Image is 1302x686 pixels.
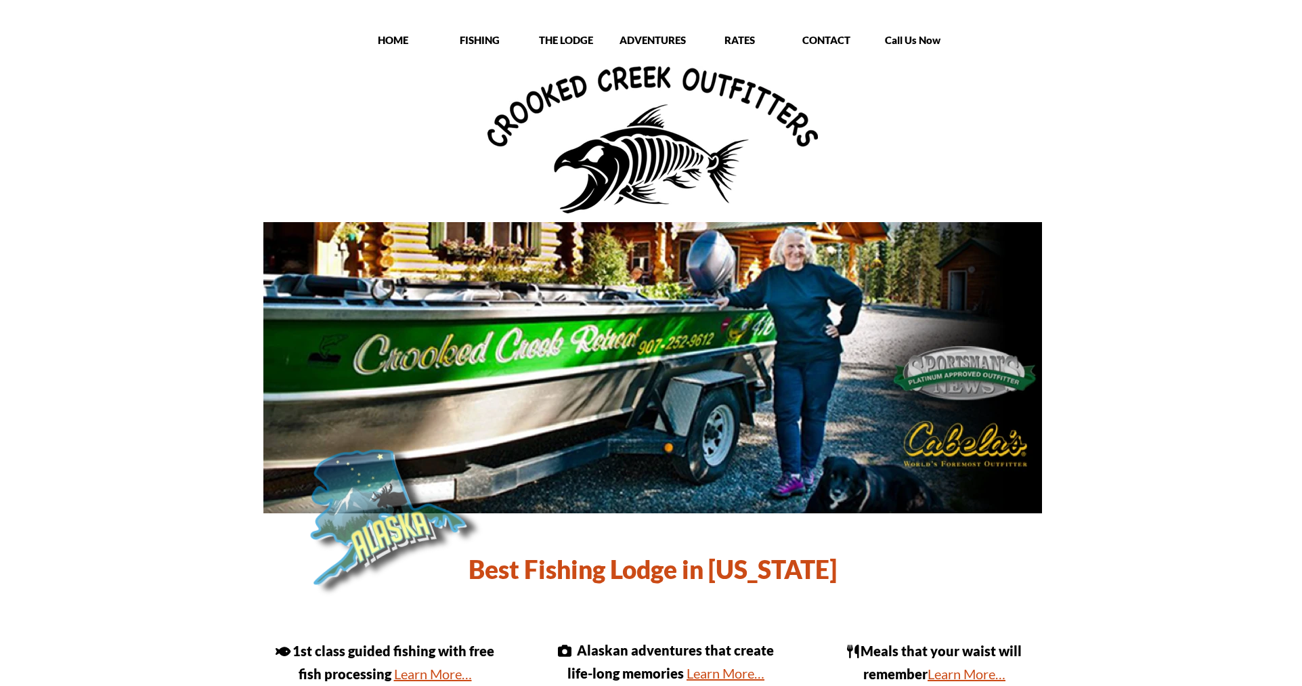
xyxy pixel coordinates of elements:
[567,642,774,681] span: Alaskan adventures that create life-long memories
[394,666,472,682] a: Learn More…
[263,221,1043,514] img: Crooked Creek boat in front of lodge.
[524,33,609,47] p: THE LODGE
[437,33,522,47] p: FISHING
[861,643,1022,682] span: Meals that your waist will remember
[697,33,782,47] p: RATES
[259,410,473,598] img: State of Alaska outline
[928,666,1005,682] a: Learn More…
[687,665,764,681] a: Learn More…
[351,33,435,47] p: HOME
[450,553,856,586] h1: Best Fishing Lodge in [US_STATE]
[871,33,955,47] p: Call Us Now
[292,643,494,682] span: 1st class guided fishing with free fish processing
[487,66,818,213] img: Crooked Creek Outfitters Logo - Alaska All-Inclusive fishing
[611,33,695,47] p: ADVENTURES
[784,33,869,47] p: CONTACT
